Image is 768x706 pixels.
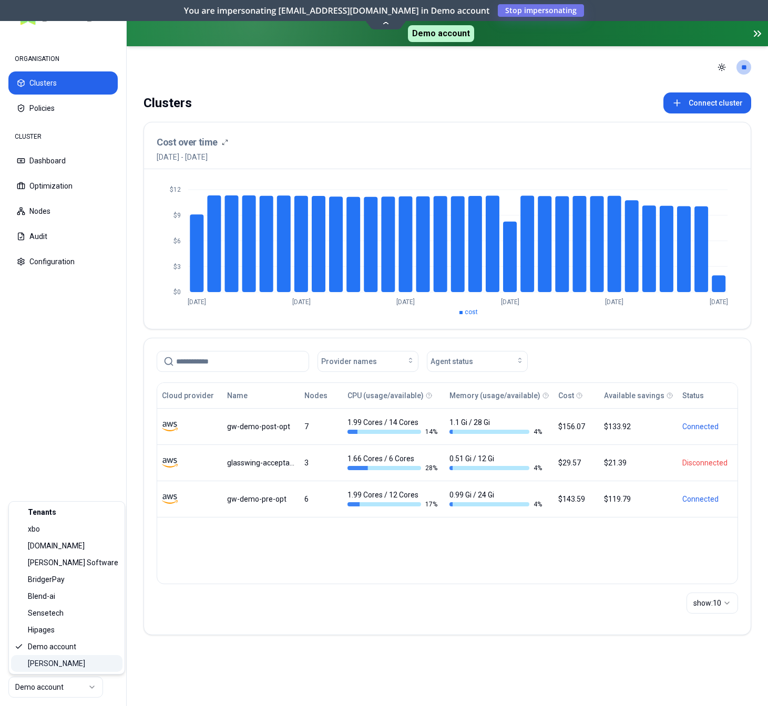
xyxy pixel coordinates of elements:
span: Demo account [28,641,76,652]
span: [DOMAIN_NAME] [28,541,85,551]
span: xbo [28,524,40,534]
span: Sensetech [28,608,64,618]
span: [PERSON_NAME] [28,658,85,669]
span: Blend-ai [28,591,55,601]
span: BridgerPay [28,574,65,585]
div: Tenants [11,504,122,521]
span: [PERSON_NAME] Software [28,557,118,568]
span: Hipages [28,625,55,635]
